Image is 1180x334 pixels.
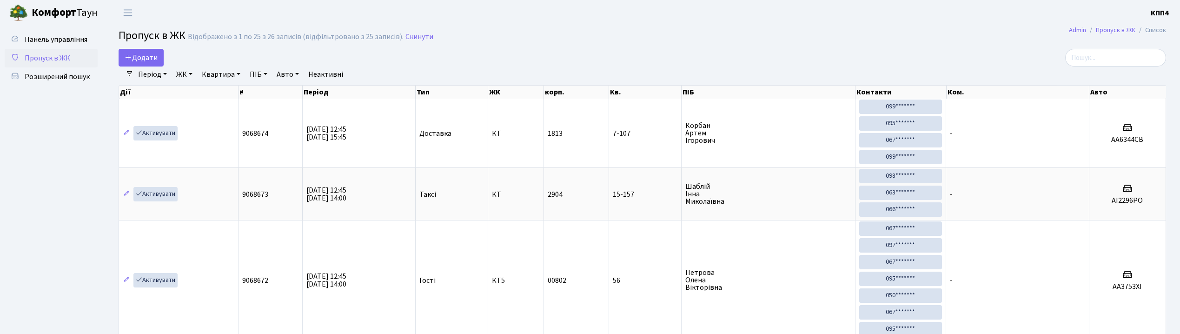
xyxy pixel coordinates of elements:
[32,5,98,21] span: Таун
[9,4,28,22] img: logo.png
[544,86,609,99] th: корп.
[305,67,347,82] a: Неактивні
[1089,86,1166,99] th: Авто
[947,86,1090,99] th: Ком.
[242,275,268,286] span: 9068672
[242,128,268,139] span: 9068674
[119,49,164,67] a: Додати
[119,86,239,99] th: Дії
[119,27,186,44] span: Пропуск в ЖК
[303,86,416,99] th: Період
[419,191,436,198] span: Таксі
[133,273,178,287] a: Активувати
[116,5,139,20] button: Переключити навігацію
[685,122,851,144] span: Корбан Артем Ігорович
[25,53,70,63] span: Пропуск в ЖК
[134,67,171,82] a: Період
[682,86,855,99] th: ПІБ
[242,189,268,200] span: 9068673
[1151,8,1169,18] b: КПП4
[613,191,677,198] span: 15-157
[125,53,158,63] span: Додати
[25,34,87,45] span: Панель управління
[419,130,451,137] span: Доставка
[950,189,953,200] span: -
[32,5,76,20] b: Комфорт
[1093,282,1162,291] h5: АА3753ХІ
[548,128,563,139] span: 1813
[419,277,436,284] span: Гості
[1055,20,1180,40] nav: breadcrumb
[172,67,196,82] a: ЖК
[950,275,953,286] span: -
[306,185,346,203] span: [DATE] 12:45 [DATE] 14:00
[273,67,303,82] a: Авто
[1093,135,1162,144] h5: AA6344СВ
[492,191,540,198] span: КТ
[5,49,98,67] a: Пропуск в ЖК
[188,33,404,41] div: Відображено з 1 по 25 з 26 записів (відфільтровано з 25 записів).
[306,271,346,289] span: [DATE] 12:45 [DATE] 14:00
[25,72,90,82] span: Розширений пошук
[133,187,178,201] a: Активувати
[1065,49,1166,67] input: Пошук...
[306,124,346,142] span: [DATE] 12:45 [DATE] 15:45
[609,86,682,99] th: Кв.
[492,130,540,137] span: КТ
[239,86,303,99] th: #
[855,86,946,99] th: Контакти
[198,67,244,82] a: Квартира
[950,128,953,139] span: -
[5,30,98,49] a: Панель управління
[1096,25,1135,35] a: Пропуск в ЖК
[548,189,563,200] span: 2904
[133,126,178,140] a: Активувати
[613,277,677,284] span: 56
[246,67,271,82] a: ПІБ
[405,33,433,41] a: Скинути
[613,130,677,137] span: 7-107
[1151,7,1169,19] a: КПП4
[685,183,851,205] span: Шаблій Інна Миколаївна
[488,86,544,99] th: ЖК
[1135,25,1166,35] li: Список
[1093,196,1162,205] h5: АІ2296РО
[416,86,489,99] th: Тип
[548,275,566,286] span: 00802
[5,67,98,86] a: Розширений пошук
[492,277,540,284] span: КТ5
[685,269,851,291] span: Петрова Олена Вікторівна
[1069,25,1086,35] a: Admin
